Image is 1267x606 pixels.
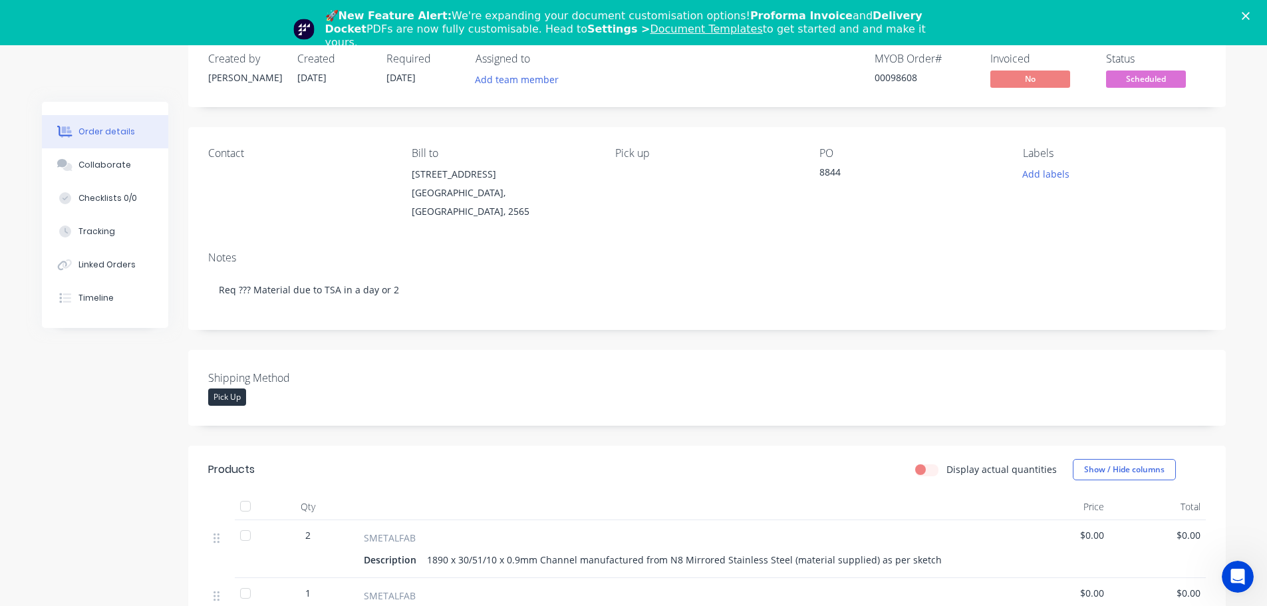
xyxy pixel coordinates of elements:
div: Invoiced [990,53,1090,65]
button: Checklists 0/0 [42,182,168,215]
div: PO [819,147,1002,160]
div: Tracking [78,226,115,237]
button: Tracking [42,215,168,248]
span: $0.00 [1018,586,1104,600]
div: Qty [268,494,348,520]
div: Products [208,462,255,478]
div: Labels [1023,147,1205,160]
span: $0.00 [1115,528,1200,542]
span: [DATE] [297,71,327,84]
b: Settings > [587,23,763,35]
div: [GEOGRAPHIC_DATA], [GEOGRAPHIC_DATA], 2565 [412,184,594,221]
button: Linked Orders [42,248,168,281]
span: 1 [305,586,311,600]
label: Display actual quantities [946,462,1057,476]
button: Add labels [1016,165,1077,183]
a: Document Templates [650,23,762,35]
label: Shipping Method [208,370,374,386]
button: Collaborate [42,148,168,182]
span: $0.00 [1115,586,1200,600]
div: Order details [78,126,135,138]
div: Linked Orders [78,259,136,271]
div: Close [1242,12,1255,20]
div: Collaborate [78,159,131,171]
div: Timeline [78,292,114,304]
span: 2 [305,528,311,542]
b: Proforma Invoice [750,9,853,22]
button: Timeline [42,281,168,315]
iframe: Intercom live chat [1222,561,1254,593]
div: Total [1109,494,1206,520]
div: MYOB Order # [875,53,974,65]
span: SMETALFAB [364,589,416,603]
span: Scheduled [1106,71,1186,87]
img: Profile image for Team [293,19,315,40]
div: Description [364,550,422,569]
div: Required [386,53,460,65]
div: Checklists 0/0 [78,192,137,204]
div: [STREET_ADDRESS] [412,165,594,184]
div: Pick up [615,147,797,160]
div: Assigned to [476,53,609,65]
div: Bill to [412,147,594,160]
span: No [990,71,1070,87]
div: Contact [208,147,390,160]
div: Created by [208,53,281,65]
button: Add team member [468,71,565,88]
div: Status [1106,53,1206,65]
span: SMETALFAB [364,531,416,545]
div: Notes [208,251,1206,264]
button: Show / Hide columns [1073,459,1176,480]
div: 1890 x 30/51/10 x 0.9mm Channel manufactured from N8 Mirrored Stainless Steel (material supplied)... [422,550,947,569]
button: Scheduled [1106,71,1186,90]
div: Created [297,53,370,65]
div: 00098608 [875,71,974,84]
div: 🚀 We're expanding your document customisation options! and PDFs are now fully customisable. Head ... [325,9,953,49]
b: New Feature Alert: [339,9,452,22]
b: Delivery Docket [325,9,922,35]
button: Add team member [476,71,566,88]
div: [STREET_ADDRESS][GEOGRAPHIC_DATA], [GEOGRAPHIC_DATA], 2565 [412,165,594,221]
div: [PERSON_NAME] [208,71,281,84]
div: Price [1013,494,1109,520]
div: Req ??? Material due to TSA in a day or 2 [208,269,1206,310]
span: $0.00 [1018,528,1104,542]
button: Order details [42,115,168,148]
div: Pick Up [208,388,246,406]
div: 8844 [819,165,986,184]
span: [DATE] [386,71,416,84]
